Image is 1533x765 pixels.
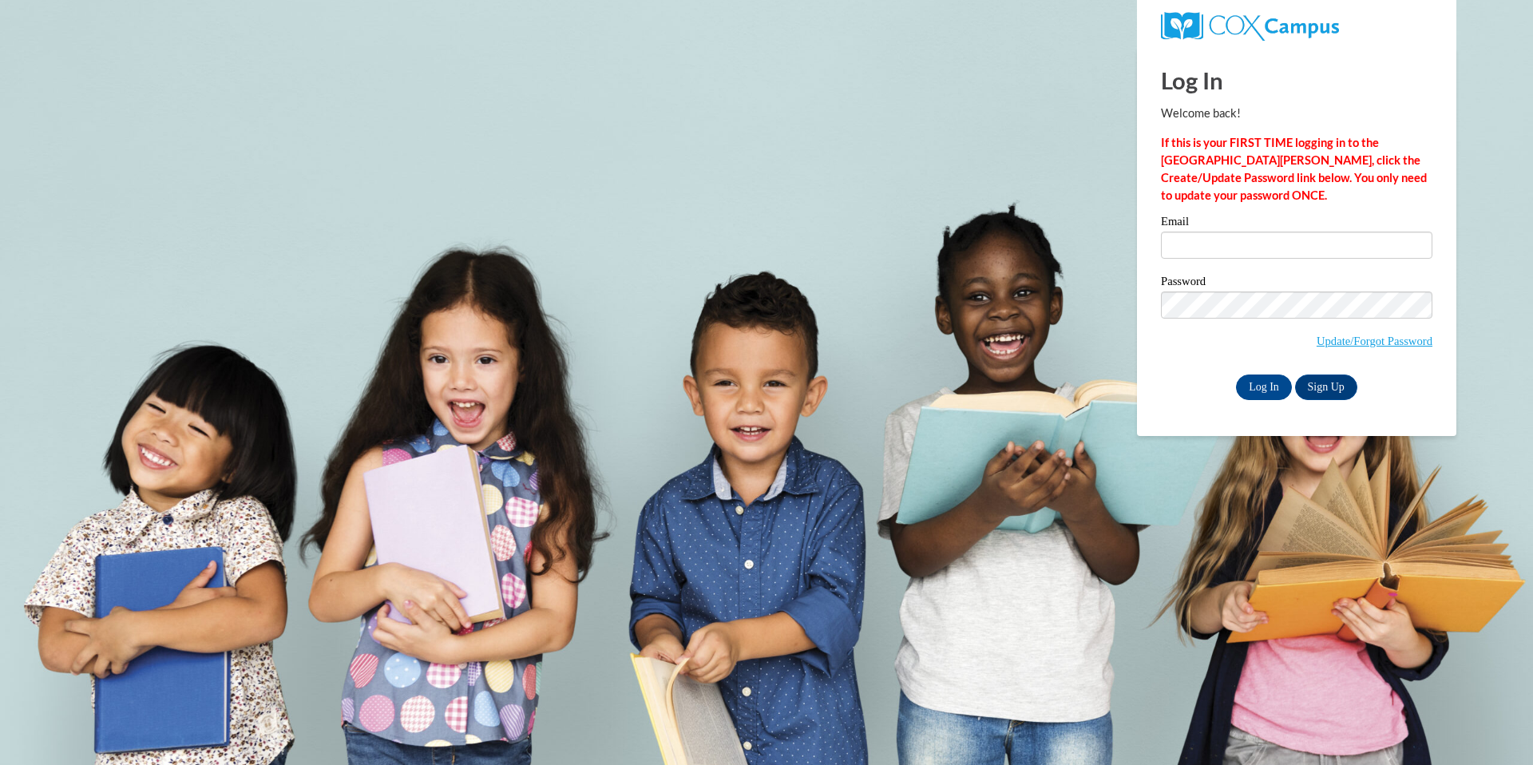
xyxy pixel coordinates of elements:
input: Log In [1236,375,1292,400]
a: Update/Forgot Password [1317,335,1432,347]
label: Email [1161,216,1432,232]
h1: Log In [1161,64,1432,97]
strong: If this is your FIRST TIME logging in to the [GEOGRAPHIC_DATA][PERSON_NAME], click the Create/Upd... [1161,136,1427,202]
p: Welcome back! [1161,105,1432,122]
a: COX Campus [1161,18,1339,32]
img: COX Campus [1161,12,1339,41]
label: Password [1161,275,1432,291]
a: Sign Up [1295,375,1357,400]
